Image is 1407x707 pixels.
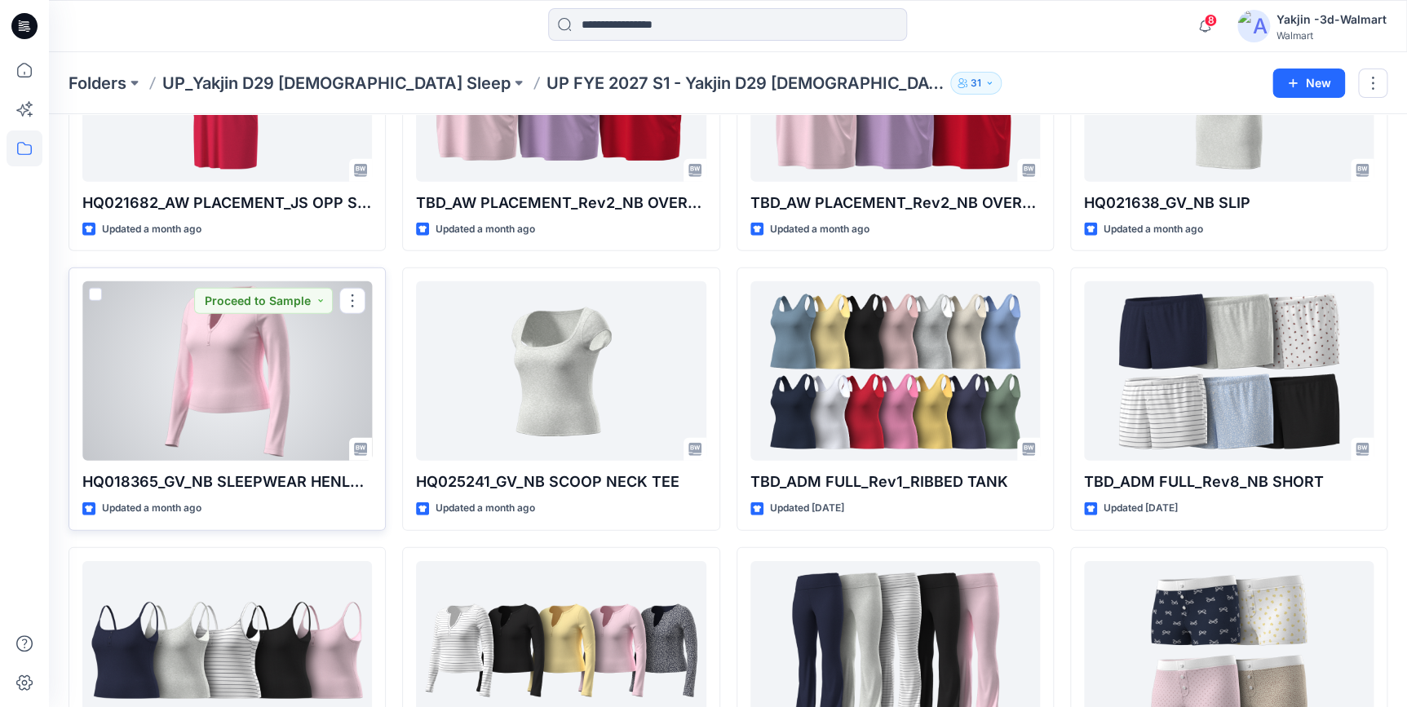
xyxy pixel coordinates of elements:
[69,72,126,95] a: Folders
[82,471,372,493] p: HQ018365_GV_NB SLEEPWEAR HENLEY TOP
[416,281,706,461] a: HQ025241_GV_NB SCOOP NECK TEE
[416,471,706,493] p: HQ025241_GV_NB SCOOP NECK TEE
[770,500,844,517] p: Updated [DATE]
[546,72,944,95] p: UP FYE 2027 S1 - Yakjin D29 [DEMOGRAPHIC_DATA] Sleepwear
[1084,281,1374,461] a: TBD_ADM FULL_Rev8_NB SHORT
[750,192,1040,214] p: TBD_AW PLACEMENT_Rev2_NB OVERSIZED T-SHIRT
[1272,68,1345,98] button: New
[770,221,869,238] p: Updated a month ago
[102,500,201,517] p: Updated a month ago
[1084,192,1374,214] p: HQ021638_GV_NB SLIP
[82,281,372,461] a: HQ018365_GV_NB SLEEPWEAR HENLEY TOP
[1276,29,1387,42] div: Walmart
[750,281,1040,461] a: TBD_ADM FULL_Rev1_RIBBED TANK
[1084,471,1374,493] p: TBD_ADM FULL_Rev8_NB SHORT
[971,74,981,92] p: 31
[1276,10,1387,29] div: Yakjin -3d-Walmart
[162,72,511,95] a: UP_Yakjin D29 [DEMOGRAPHIC_DATA] Sleep
[950,72,1002,95] button: 31
[1204,14,1217,27] span: 8
[1104,500,1178,517] p: Updated [DATE]
[102,221,201,238] p: Updated a month ago
[436,500,535,517] p: Updated a month ago
[750,471,1040,493] p: TBD_ADM FULL_Rev1_RIBBED TANK
[436,221,535,238] p: Updated a month ago
[82,192,372,214] p: HQ021682_AW PLACEMENT_JS OPP SLEEPSHIRT
[1104,221,1203,238] p: Updated a month ago
[416,192,706,214] p: TBD_AW PLACEMENT_Rev2_NB OVERSIZED T-SHIRT PLUS
[1237,10,1270,42] img: avatar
